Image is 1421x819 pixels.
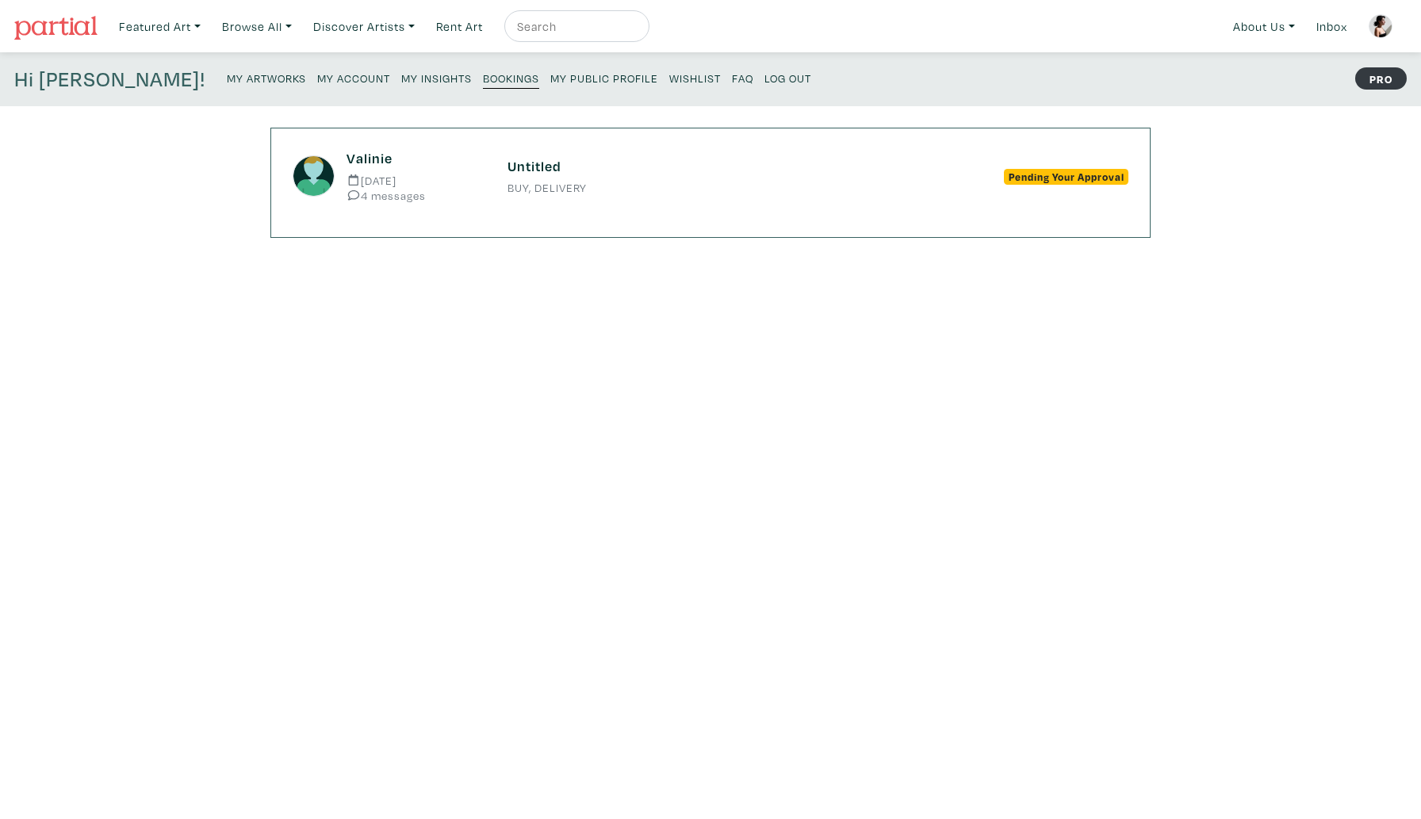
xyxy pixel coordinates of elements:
small: Bookings [483,71,539,86]
span: Pending Your Approval [1004,169,1128,185]
a: Inbox [1309,10,1354,43]
a: Rent Art [429,10,490,43]
input: Search [515,17,634,36]
small: FAQ [732,71,753,86]
small: BUY, DELIVERY [507,182,913,193]
a: Valinie [DATE] 4 messages Untitled BUY, DELIVERY Pending Your Approval [293,150,1128,201]
a: Featured Art [112,10,208,43]
a: My Account [317,67,390,88]
small: My Public Profile [550,71,658,86]
a: Bookings [483,67,539,89]
img: phpThumb.php [1369,14,1392,38]
a: My Artworks [227,67,306,88]
img: avatar.png [293,155,335,197]
a: FAQ [732,67,753,88]
h6: Valinie [347,150,484,167]
small: My Insights [401,71,472,86]
a: Wishlist [669,67,721,88]
h6: Untitled [507,158,913,175]
a: Browse All [215,10,299,43]
h4: Hi [PERSON_NAME]! [14,67,205,92]
small: Wishlist [669,71,721,86]
a: Discover Artists [306,10,422,43]
a: Log Out [764,67,811,88]
small: Log Out [764,71,811,86]
small: [DATE] [347,174,484,186]
small: My Artworks [227,71,306,86]
small: My Account [317,71,390,86]
small: 4 messages [347,189,484,201]
a: My Public Profile [550,67,658,88]
strong: PRO [1355,67,1407,90]
a: About Us [1226,10,1302,43]
a: My Insights [401,67,472,88]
